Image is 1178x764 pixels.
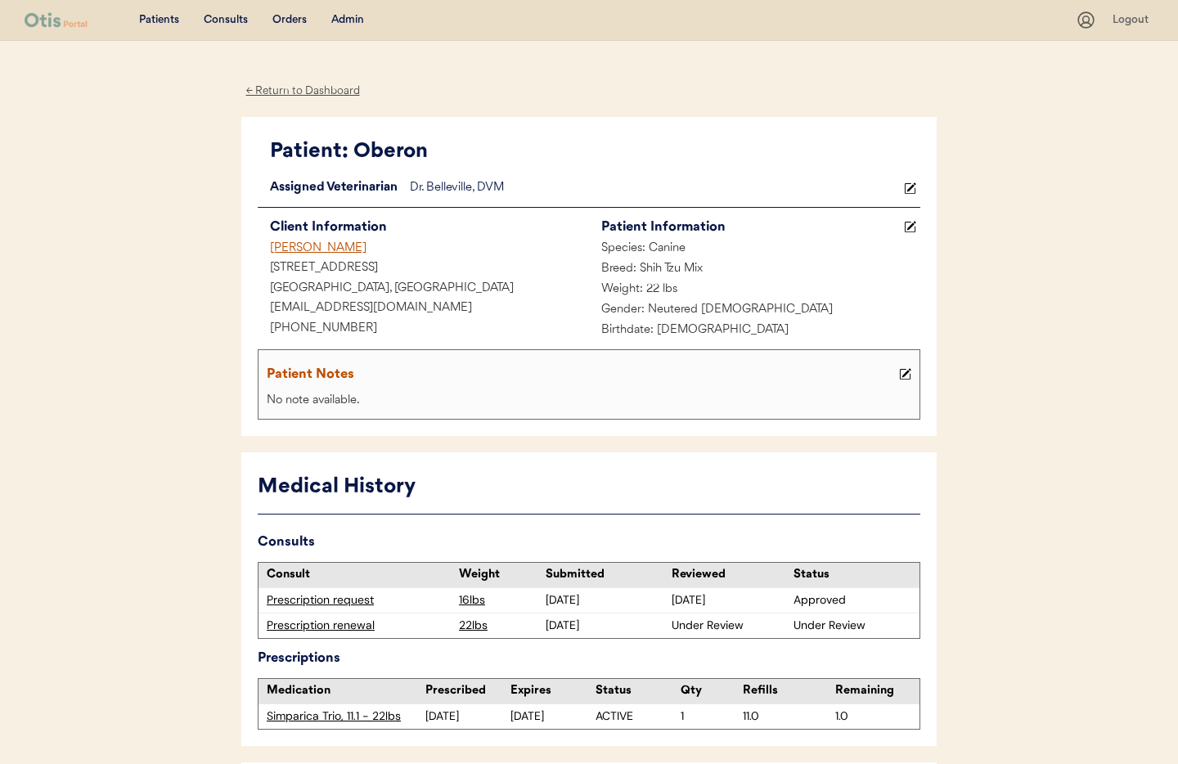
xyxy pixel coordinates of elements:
[601,216,900,239] div: Patient Information
[258,258,589,279] div: [STREET_ADDRESS]
[241,82,364,101] div: ← Return to Dashboard
[794,592,911,609] div: Approved
[510,708,596,725] div: [DATE]
[546,567,663,583] div: Submitted
[258,239,589,259] div: [PERSON_NAME]
[546,618,663,634] div: [DATE]
[1113,12,1153,29] div: Logout
[794,618,911,634] div: Under Review
[270,216,589,239] div: Client Information
[263,391,915,411] div: No note available.
[459,618,542,634] div: 22lbs
[258,319,589,339] div: [PHONE_NUMBER]
[204,12,248,29] div: Consults
[459,567,542,583] div: Weight
[267,708,425,725] div: Simparica Trio, 11.1 - 22lbs
[258,299,589,319] div: [EMAIL_ADDRESS][DOMAIN_NAME]
[267,363,895,386] div: Patient Notes
[681,683,743,699] div: Qty
[672,592,789,609] div: [DATE]
[510,683,596,699] div: Expires
[139,12,179,29] div: Patients
[459,592,542,609] div: 16lbs
[589,321,920,341] div: Birthdate: [DEMOGRAPHIC_DATA]
[672,618,789,634] div: Under Review
[743,683,827,699] div: Refills
[596,683,681,699] div: Status
[589,280,920,300] div: Weight: 22 lbs
[267,567,451,583] div: Consult
[410,178,900,199] div: Dr. Belleville, DVM
[425,708,510,725] div: [DATE]
[681,708,743,725] div: 1
[835,683,919,699] div: Remaining
[672,567,789,583] div: Reviewed
[589,239,920,259] div: Species: Canine
[546,592,663,609] div: [DATE]
[589,259,920,280] div: Breed: Shih Tzu Mix
[258,472,920,503] div: Medical History
[425,683,510,699] div: Prescribed
[835,708,919,725] div: 1.0
[267,683,425,699] div: Medication
[270,137,920,168] div: Patient: Oberon
[589,300,920,321] div: Gender: Neutered [DEMOGRAPHIC_DATA]
[267,618,451,634] div: Prescription renewal
[794,567,911,583] div: Status
[596,708,681,725] div: ACTIVE
[267,592,451,609] div: Prescription request
[272,12,307,29] div: Orders
[743,708,827,725] div: 11.0
[331,12,364,29] div: Admin
[258,178,410,199] div: Assigned Veterinarian
[258,647,920,670] div: Prescriptions
[258,531,920,554] div: Consults
[258,279,589,299] div: [GEOGRAPHIC_DATA], [GEOGRAPHIC_DATA]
